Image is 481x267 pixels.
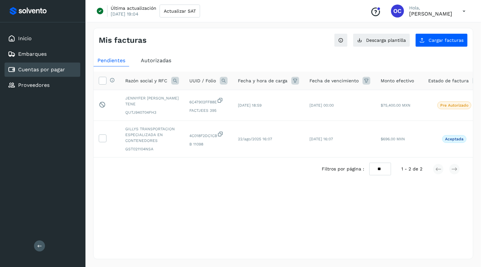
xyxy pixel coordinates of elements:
span: Razón social y RFC [125,77,167,84]
a: Inicio [18,35,32,41]
span: Fecha de vencimiento [309,77,359,84]
span: UUID / Folio [189,77,216,84]
button: Cargar facturas [415,33,468,47]
span: Fecha y hora de carga [238,77,287,84]
button: Actualizar SAT [160,5,200,17]
span: B 11098 [189,141,228,147]
span: Cargar facturas [429,38,464,42]
div: Embarques [5,47,80,61]
h4: Mis facturas [99,36,147,45]
span: $696.00 MXN [381,137,405,141]
span: QUTJ940704FH3 [125,110,179,115]
span: FACTJEES 395 [189,108,228,113]
span: Monto efectivo [381,77,414,84]
button: Descarga plantilla [353,33,410,47]
span: $75,400.00 MXN [381,103,410,108]
span: Pendientes [97,57,125,64]
span: Estado de factura [428,77,469,84]
span: 6C47902FF88E [189,97,228,105]
a: Embarques [18,51,47,57]
span: Descarga plantilla [366,38,406,42]
p: Última actualización [111,5,156,11]
a: Cuentas por pagar [18,66,65,73]
span: JENNYFER [PERSON_NAME] TENE [125,95,179,107]
p: Pre Autorizado [440,103,468,108]
span: 4C018F2DC1CB [189,131,228,139]
p: [DATE] 19:04 [111,11,139,17]
span: 22/ago/2025 16:07 [238,137,272,141]
span: Filtros por página : [322,166,364,172]
div: Proveedores [5,78,80,92]
p: Oswaldo Chavarria [409,11,452,17]
span: [DATE] 00:00 [309,103,334,108]
div: Inicio [5,31,80,46]
span: GST021104NSA [125,146,179,152]
p: Hola, [409,5,452,11]
span: GILLYS TRANSPORTACION ESPECIALIZADA EN CONTENEDORES [125,126,179,144]
span: Actualizar SAT [164,9,196,13]
span: Autorizadas [141,57,171,64]
span: [DATE] 16:07 [309,137,333,141]
p: Aceptada [445,137,464,141]
span: 1 - 2 de 2 [401,166,422,172]
a: Proveedores [18,82,50,88]
span: [DATE] 18:59 [238,103,262,108]
div: Cuentas por pagar [5,63,80,77]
